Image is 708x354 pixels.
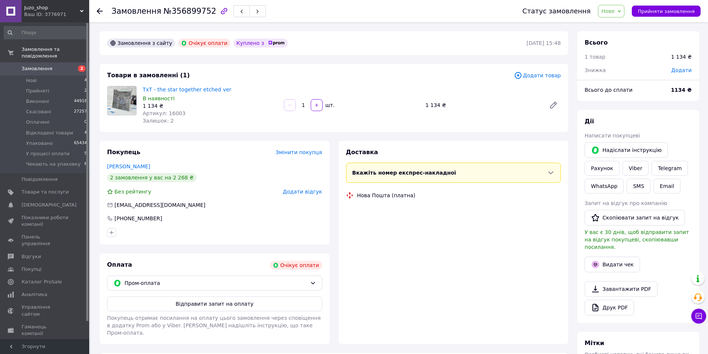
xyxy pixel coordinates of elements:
[143,95,175,101] span: В наявності
[84,77,87,84] span: 4
[22,202,77,208] span: [DEMOGRAPHIC_DATA]
[84,161,87,168] span: 6
[125,279,307,287] span: Пром-оплата
[22,234,69,247] span: Панель управління
[691,309,706,324] button: Чат з покупцем
[74,140,87,147] span: 65434
[143,118,174,124] span: Залишок: 2
[26,77,37,84] span: Нові
[107,149,140,156] span: Покупець
[22,266,42,273] span: Покупці
[585,133,640,139] span: Написати покупцеві
[585,281,657,297] a: Завантажити PDF
[585,210,685,225] button: Скопіювати запит на відгук
[585,67,606,73] span: Знижка
[107,163,150,169] a: [PERSON_NAME]
[546,98,561,113] a: Редагувати
[585,142,668,158] button: Надіслати інструкцію
[84,130,87,136] span: 4
[355,192,417,199] div: Нова Пошта (платна)
[84,150,87,157] span: 5
[26,98,49,105] span: Виконані
[638,9,695,14] span: Прийняти замовлення
[178,39,230,48] div: Очікує оплати
[585,229,689,250] span: У вас є 30 днів, щоб відправити запит на відгук покупцеві, скопіювавши посилання.
[4,26,88,39] input: Пошук
[671,53,692,61] div: 1 134 ₴
[323,101,335,109] div: шт.
[143,110,185,116] span: Артикул: 16003
[270,261,322,270] div: Очікує оплати
[26,140,53,147] span: Упаковано
[523,7,591,15] div: Статус замовлення
[24,11,89,18] div: Ваш ID: 3776971
[283,189,322,195] span: Додати відгук
[585,257,640,272] button: Видати чек
[268,41,285,45] img: prom
[22,291,47,298] span: Аналітика
[585,87,633,93] span: Всього до сплати
[22,214,69,228] span: Показники роботи компанії
[114,189,151,195] span: Без рейтингу
[22,176,58,183] span: Повідомлення
[585,54,605,60] span: 1 товар
[107,173,197,182] div: 2 замовлення у вас на 2 268 ₴
[585,340,604,347] span: Мітки
[585,118,594,125] span: Дії
[26,108,51,115] span: Скасовані
[143,87,231,92] a: TxT - the star together etched ver
[627,179,650,194] button: SMS
[164,7,216,16] span: №356899752
[111,7,161,16] span: Замовлення
[107,72,190,79] span: Товари в замовленні (1)
[78,65,85,72] span: 2
[22,253,41,260] span: Відгуки
[24,4,80,11] span: Juzo_shop
[22,65,52,72] span: Замовлення
[423,100,543,110] div: 1 134 ₴
[107,39,175,48] div: Замовлення з сайту
[527,40,561,46] time: [DATE] 15:48
[84,119,87,126] span: 0
[671,87,692,93] b: 1134 ₴
[632,6,701,17] button: Прийняти замовлення
[652,161,688,176] a: Telegram
[346,149,378,156] span: Доставка
[653,179,680,194] button: Email
[107,86,136,115] img: TxT - the star together etched ver
[22,324,69,337] span: Гаманець компанії
[585,200,667,206] span: Запит на відгук про компанію
[22,304,69,317] span: Управління сайтом
[26,130,73,136] span: Відкладені товари
[276,149,322,155] span: Змінити покупця
[107,261,132,268] span: Оплата
[26,119,49,126] span: Оплачені
[671,67,692,73] span: Додати
[26,161,81,168] span: Чекають на упаковку
[22,46,89,59] span: Замовлення та повідомлення
[84,88,87,94] span: 2
[352,170,456,176] span: Вкажіть номер експрес-накладної
[107,296,322,311] button: Відправити запит на оплату
[601,8,615,14] span: Нове
[585,300,634,315] a: Друк PDF
[623,161,649,176] a: Viber
[107,315,321,336] span: Покупець отримає посилання на оплату цього замовлення через сповіщення в додатку Prom або у Viber...
[514,71,561,79] span: Додати товар
[114,215,163,222] div: [PHONE_NUMBER]
[22,189,69,195] span: Товари та послуги
[26,88,49,94] span: Прийняті
[585,161,620,176] button: Рахунок
[74,108,87,115] span: 27257
[585,39,608,46] span: Всього
[22,279,62,285] span: Каталог ProSale
[233,39,288,48] div: Куплено з
[143,102,278,110] div: 1 134 ₴
[585,179,624,194] a: WhatsApp
[114,202,206,208] span: [EMAIL_ADDRESS][DOMAIN_NAME]
[97,7,103,15] div: Повернутися назад
[26,150,69,157] span: У процесі оплати
[74,98,87,105] span: 44918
